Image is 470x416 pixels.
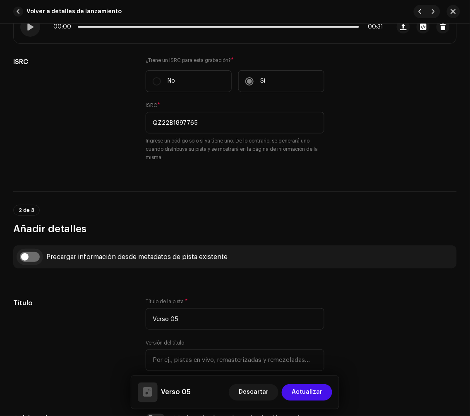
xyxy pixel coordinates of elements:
[13,57,132,67] h5: ISRC
[13,222,457,235] h3: Añadir detalles
[46,254,228,260] div: Precargar información desde metadatos de pista existente
[168,77,175,86] p: No
[229,384,278,401] button: Descartar
[146,112,324,133] input: ABXYZ#######
[146,57,324,64] label: ¿Tiene un ISRC para esta grabación?
[292,384,322,401] span: Actualizar
[239,384,269,401] span: Descartar
[260,77,265,86] p: Sí
[146,349,324,371] input: Por ej., pistas en vivo, remasterizadas y remezcladas...
[161,387,191,397] h5: Verso 05
[362,24,384,30] span: 00:31
[146,340,184,346] label: Versión del título
[146,308,324,330] input: Ingrese el nombre de la pista
[13,298,132,308] h5: Título
[146,298,188,305] label: Título de la pista
[282,384,332,401] button: Actualizar
[146,102,160,109] label: ISRC
[146,137,324,162] small: Ingrese un código solo si ya tiene uno. De lo contrario, se generará uno cuando distribuya su pis...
